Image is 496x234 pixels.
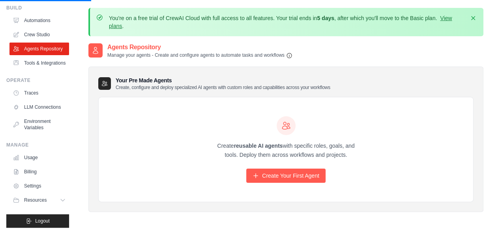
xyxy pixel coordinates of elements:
[210,141,362,160] p: Create with specific roles, goals, and tools. Deploy them across workflows and projects.
[9,115,69,134] a: Environment Variables
[9,14,69,27] a: Automations
[6,5,69,11] div: Build
[109,14,464,30] p: You're on a free trial of CrewAI Cloud with full access to all features. Your trial ends in , aft...
[6,142,69,148] div: Manage
[35,218,50,224] span: Logout
[9,43,69,55] a: Agents Repository
[9,87,69,99] a: Traces
[107,43,292,52] h2: Agents Repository
[9,57,69,69] a: Tools & Integrations
[317,15,334,21] strong: 5 days
[9,101,69,113] a: LLM Connections
[234,143,283,149] strong: reusable AI agents
[107,52,292,59] p: Manage your agents - Create and configure agents to automate tasks and workflows
[9,28,69,41] a: Crew Studio
[246,169,326,183] a: Create Your First Agent
[116,76,330,91] h3: Your Pre Made Agents
[116,84,330,91] p: Create, configure and deploy specialized AI agents with custom roles and capabilities across your...
[9,151,69,164] a: Usage
[9,180,69,192] a: Settings
[9,165,69,178] a: Billing
[6,214,69,228] button: Logout
[24,197,47,203] span: Resources
[9,194,69,206] button: Resources
[6,77,69,84] div: Operate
